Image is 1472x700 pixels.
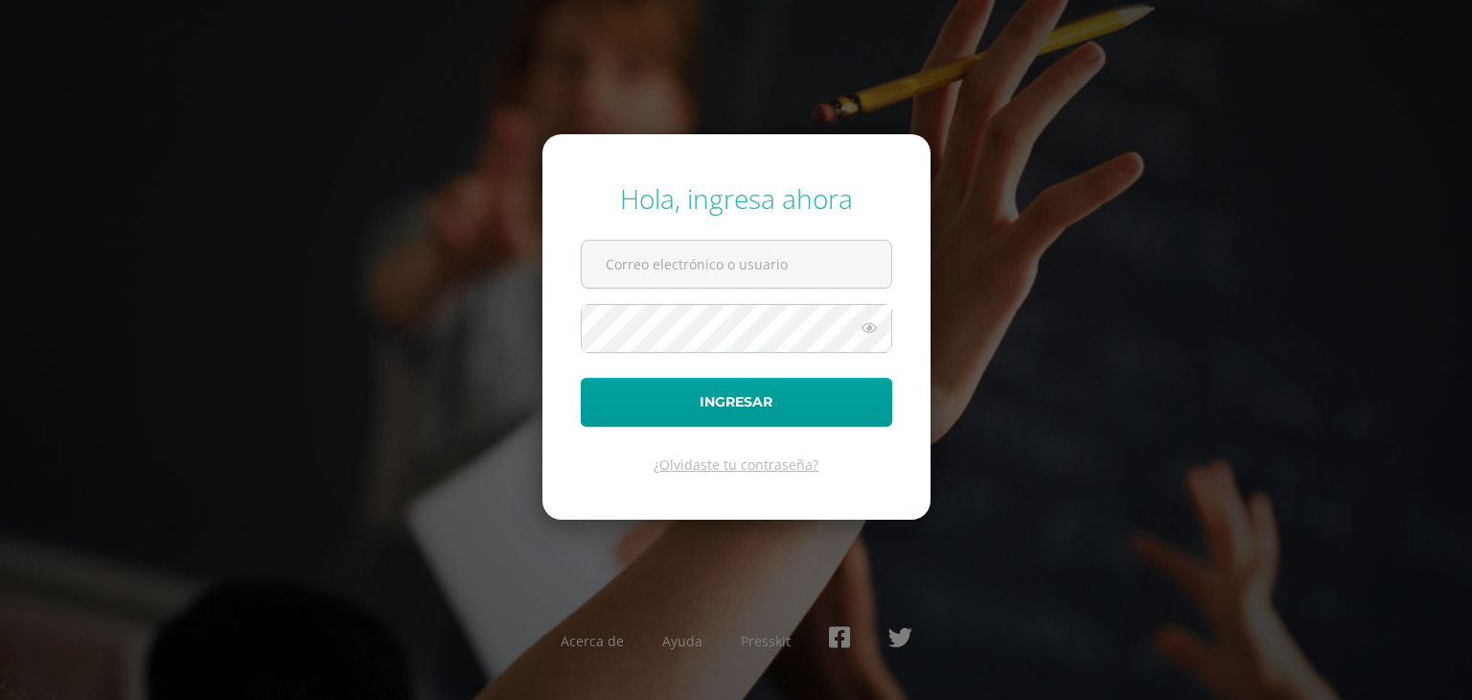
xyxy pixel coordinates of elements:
a: Ayuda [662,632,702,650]
button: Ingresar [581,378,892,427]
a: Presskit [741,632,791,650]
a: Acerca de [561,632,624,650]
div: Hola, ingresa ahora [581,180,892,217]
input: Correo electrónico o usuario [582,241,891,288]
a: ¿Olvidaste tu contraseña? [654,455,818,474]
